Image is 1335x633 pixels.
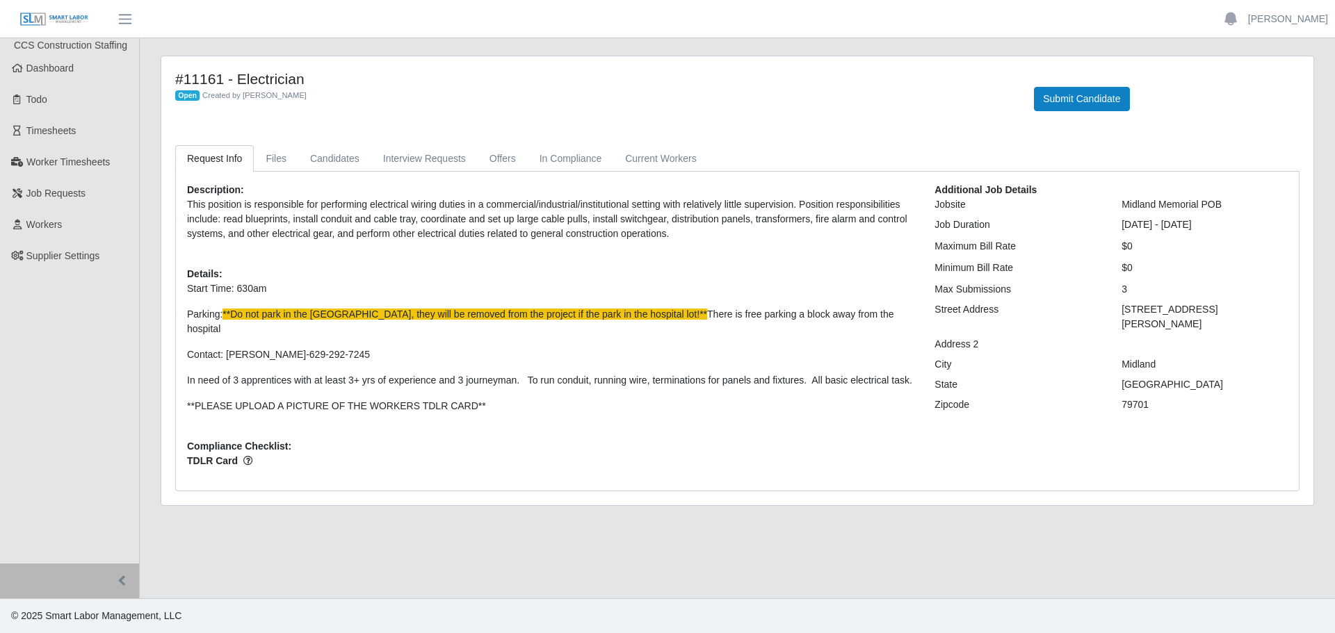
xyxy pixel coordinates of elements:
[478,145,528,172] a: Offers
[187,373,914,388] p: In need of 3 apprentices with at least 3+ yrs of experience and 3 journeyman. To run conduit, run...
[187,197,914,241] p: This position is responsible for performing electrical wiring duties in a commercial/industrial/i...
[924,357,1111,372] div: City
[175,70,1013,88] h4: #11161 - Electrician
[924,302,1111,331] div: Street Address
[187,347,914,362] p: Contact: [PERSON_NAME]-629-292-7245
[924,377,1111,392] div: State
[1111,282,1298,297] div: 3
[187,268,222,279] b: Details:
[1111,377,1298,392] div: [GEOGRAPHIC_DATA]
[1111,397,1298,412] div: 79701
[187,281,914,296] p: Start Time: 630am
[19,12,89,27] img: SLM Logo
[371,145,478,172] a: Interview Requests
[298,145,371,172] a: Candidates
[187,184,244,195] b: Description:
[187,454,914,468] span: TDLR Card
[187,399,914,413] p: **PLEASE UPLOAD A PICTURE OF THE WORKERS TDLR CARD**
[26,156,110,167] span: Worker Timesheets
[1111,302,1298,331] div: [STREET_ADDRESS][PERSON_NAME]
[1034,87,1129,111] button: Submit Candidate
[202,91,307,99] span: Created by [PERSON_NAME]
[14,40,127,51] span: CCS Construction Staffing
[1111,239,1298,254] div: $0
[26,250,100,261] span: Supplier Settings
[924,282,1111,297] div: Max Submissions
[1111,357,1298,372] div: Midland
[187,307,914,336] p: Parking: There is free parking a block away from the hospital
[924,397,1111,412] div: Zipcode
[924,217,1111,232] div: Job Duration
[924,337,1111,352] div: Address 2
[1111,261,1298,275] div: $0
[528,145,614,172] a: In Compliance
[26,63,74,74] span: Dashboard
[1248,12,1328,26] a: [PERSON_NAME]
[934,184,1037,195] b: Additional Job Details
[1111,197,1298,212] div: Midland Memorial POB
[924,239,1111,254] div: Maximum Bill Rate
[1111,217,1298,232] div: [DATE] - [DATE]
[254,145,298,172] a: Files
[613,145,708,172] a: Current Workers
[924,261,1111,275] div: Minimum Bill Rate
[175,145,254,172] a: Request Info
[222,309,707,320] span: **Do not park in the [GEOGRAPHIC_DATA], they will be removed from the project if the park in the ...
[175,90,200,101] span: Open
[26,94,47,105] span: Todo
[26,188,86,199] span: Job Requests
[26,219,63,230] span: Workers
[187,441,291,452] b: Compliance Checklist:
[11,610,181,621] span: © 2025 Smart Labor Management, LLC
[924,197,1111,212] div: Jobsite
[26,125,76,136] span: Timesheets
